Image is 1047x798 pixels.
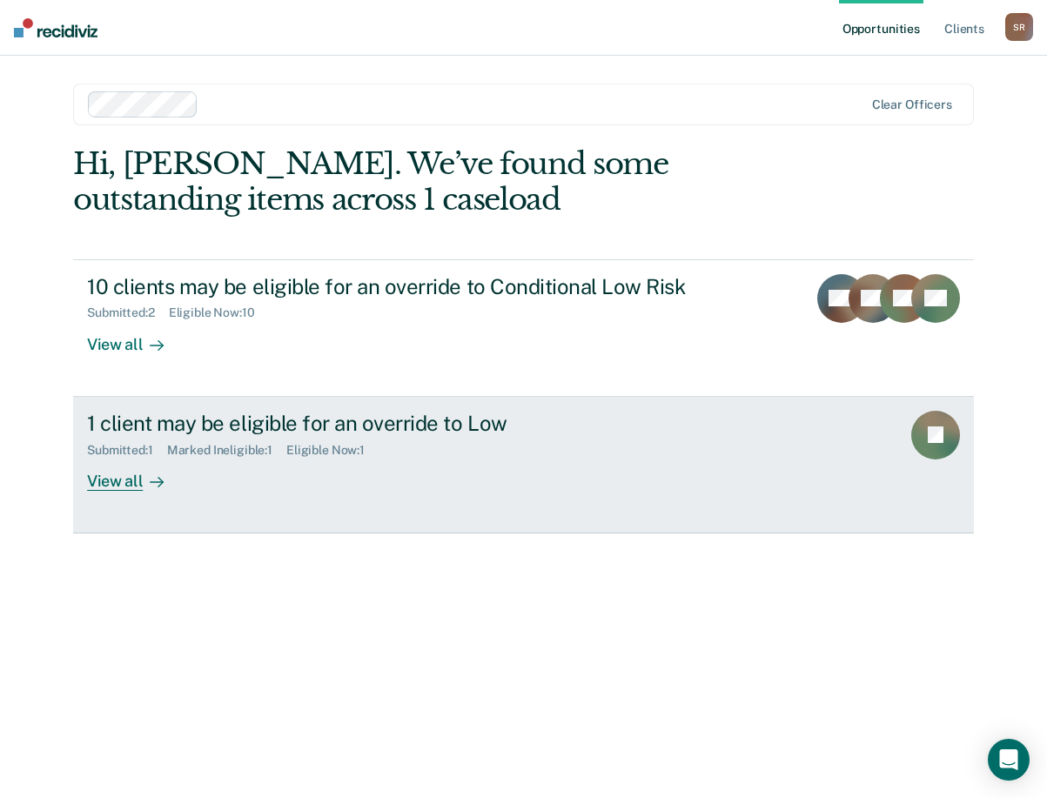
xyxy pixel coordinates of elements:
a: 10 clients may be eligible for an override to Conditional Low RiskSubmitted:2Eligible Now:10View all [73,259,974,397]
div: Eligible Now : 10 [169,305,269,320]
div: 10 clients may be eligible for an override to Conditional Low Risk [87,274,698,299]
div: S R [1005,13,1033,41]
div: Clear officers [872,97,952,112]
div: Marked Ineligible : 1 [167,443,286,458]
div: Hi, [PERSON_NAME]. We’ve found some outstanding items across 1 caseload [73,146,794,218]
a: 1 client may be eligible for an override to LowSubmitted:1Marked Ineligible:1Eligible Now:1View all [73,397,974,533]
div: Eligible Now : 1 [286,443,379,458]
div: 1 client may be eligible for an override to Low [87,411,698,436]
button: SR [1005,13,1033,41]
div: Submitted : 1 [87,443,167,458]
div: Submitted : 2 [87,305,169,320]
img: Recidiviz [14,18,97,37]
div: View all [87,457,185,491]
div: Open Intercom Messenger [988,739,1030,781]
div: View all [87,320,185,354]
